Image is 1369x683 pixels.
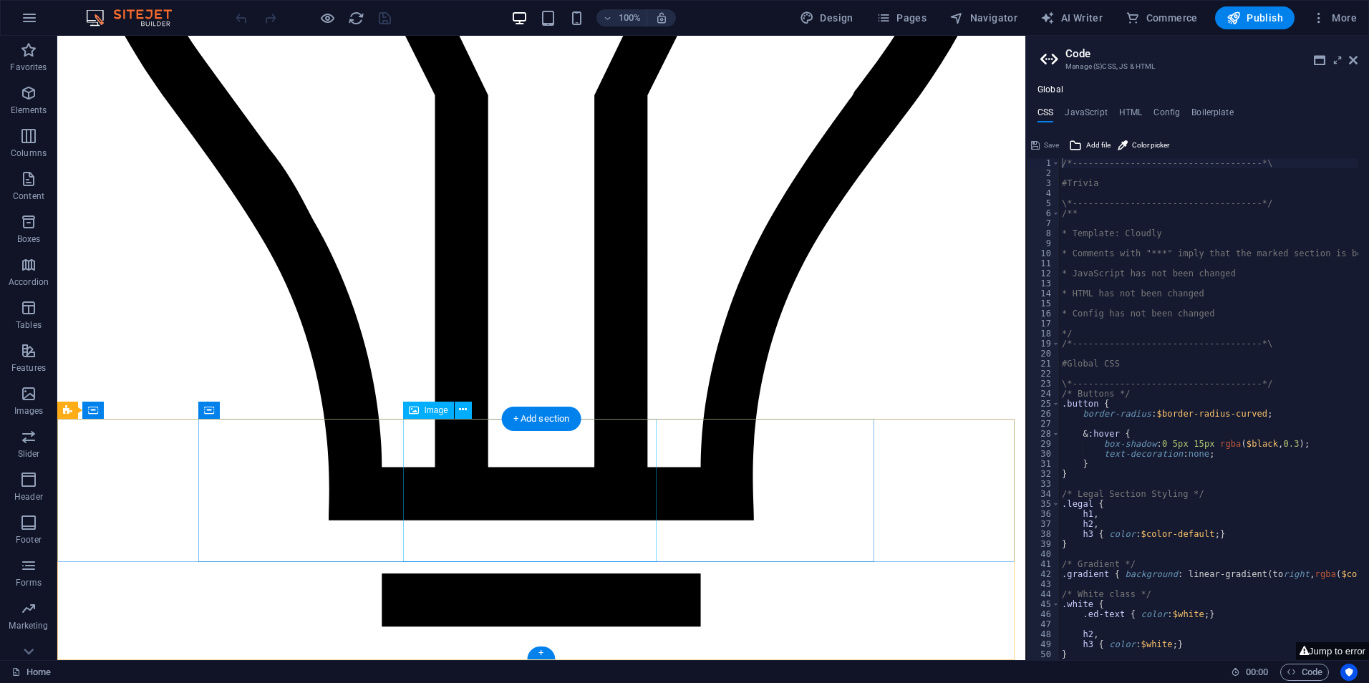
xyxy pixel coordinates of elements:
[527,646,555,659] div: +
[1027,569,1060,579] div: 42
[1027,489,1060,499] div: 34
[1027,359,1060,369] div: 21
[1027,509,1060,519] div: 36
[1027,549,1060,559] div: 40
[1027,278,1060,289] div: 13
[9,276,49,288] p: Accordion
[348,10,364,26] i: Reload page
[1027,639,1060,649] div: 49
[1027,559,1060,569] div: 41
[1027,459,1060,469] div: 31
[82,9,190,26] img: Editor Logo
[11,147,47,159] p: Columns
[425,406,448,415] span: Image
[1027,429,1060,439] div: 28
[1231,664,1269,681] h6: Session time
[11,362,46,374] p: Features
[1035,6,1108,29] button: AI Writer
[14,405,44,417] p: Images
[1027,629,1060,639] div: 48
[1027,238,1060,248] div: 9
[655,11,668,24] i: On resize automatically adjust zoom level to fit chosen device.
[1306,6,1363,29] button: More
[1027,619,1060,629] div: 47
[347,9,364,26] button: reload
[1027,188,1060,198] div: 4
[1027,198,1060,208] div: 5
[1227,11,1283,25] span: Publish
[1027,248,1060,258] div: 10
[794,6,859,29] div: Design (Ctrl+Alt+Y)
[1027,409,1060,419] div: 26
[794,6,859,29] button: Design
[1191,107,1234,123] h4: Boilerplate
[1027,218,1060,228] div: 7
[1287,664,1322,681] span: Code
[10,62,47,73] p: Favorites
[1027,529,1060,539] div: 38
[1040,11,1103,25] span: AI Writer
[1027,589,1060,599] div: 44
[1120,6,1204,29] button: Commerce
[1027,499,1060,509] div: 35
[1067,137,1113,154] button: Add file
[9,620,48,631] p: Marketing
[16,577,42,588] p: Forms
[1116,137,1171,154] button: Color picker
[1246,664,1268,681] span: 00 00
[1153,107,1180,123] h4: Config
[1027,649,1060,659] div: 50
[1027,389,1060,399] div: 24
[871,6,932,29] button: Pages
[1027,339,1060,349] div: 19
[1086,137,1111,154] span: Add file
[1065,47,1358,60] h2: Code
[1027,379,1060,389] div: 23
[1027,168,1060,178] div: 2
[11,664,51,681] a: Click to cancel selection. Double-click to open Pages
[1027,299,1060,309] div: 15
[1027,369,1060,379] div: 22
[11,105,47,116] p: Elements
[1027,659,1060,669] div: 51
[1132,137,1169,154] span: Color picker
[800,11,853,25] span: Design
[319,9,336,26] button: Click here to leave preview mode and continue editing
[1027,178,1060,188] div: 3
[17,233,41,245] p: Boxes
[1065,107,1107,123] h4: JavaScript
[1126,11,1198,25] span: Commerce
[1119,107,1143,123] h4: HTML
[1027,599,1060,609] div: 45
[1296,642,1369,660] button: Jump to error
[1065,60,1329,73] h3: Manage (S)CSS, JS & HTML
[1027,609,1060,619] div: 46
[14,491,43,503] p: Header
[16,534,42,546] p: Footer
[1027,419,1060,429] div: 27
[1027,349,1060,359] div: 20
[1027,579,1060,589] div: 43
[1280,664,1329,681] button: Code
[1027,329,1060,339] div: 18
[1027,319,1060,329] div: 17
[876,11,927,25] span: Pages
[1027,158,1060,168] div: 1
[596,9,647,26] button: 100%
[1027,519,1060,529] div: 37
[1215,6,1295,29] button: Publish
[1027,449,1060,459] div: 30
[16,319,42,331] p: Tables
[502,407,581,431] div: + Add section
[944,6,1023,29] button: Navigator
[1312,11,1357,25] span: More
[1027,289,1060,299] div: 14
[1027,208,1060,218] div: 6
[13,190,44,202] p: Content
[1027,479,1060,489] div: 33
[1027,228,1060,238] div: 8
[1027,309,1060,319] div: 16
[1340,664,1358,681] button: Usercentrics
[1037,107,1053,123] h4: CSS
[1027,258,1060,268] div: 11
